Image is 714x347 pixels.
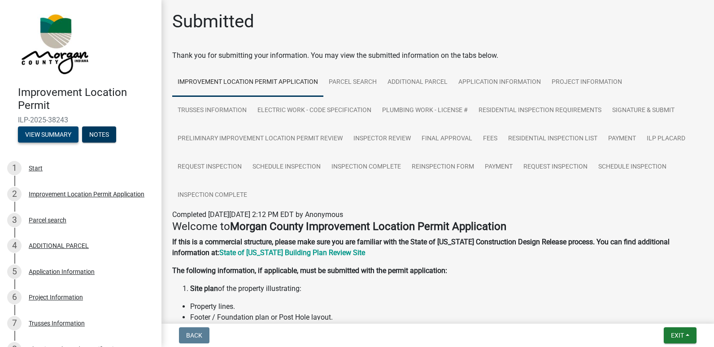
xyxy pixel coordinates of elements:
a: ILP Placard [641,125,691,153]
span: ILP-2025-38243 [18,116,144,124]
div: 6 [7,290,22,304]
div: 5 [7,265,22,279]
div: 4 [7,239,22,253]
div: 1 [7,161,22,175]
a: Payment [479,153,518,182]
strong: The following information, if applicable, must be submitted with the permit application: [172,266,447,275]
a: Inspection Complete [172,181,253,210]
a: Fees [478,125,503,153]
a: Request Inspection [518,153,593,182]
div: Start [29,165,43,171]
a: Trusses Information [172,96,252,125]
a: Parcel search [323,68,382,97]
a: Final Approval [416,125,478,153]
strong: Morgan County Improvement Location Permit Application [230,220,506,233]
a: Signature & Submit [607,96,680,125]
a: Residential Inspection Requirements [473,96,607,125]
div: Parcel search [29,217,66,223]
strong: If this is a commercial structure, please make sure you are familiar with the State of [US_STATE]... [172,238,670,257]
img: Morgan County, Indiana [18,9,90,77]
div: ADDITIONAL PARCEL [29,243,89,249]
a: Payment [603,125,641,153]
button: Back [179,327,209,343]
div: Project Information [29,294,83,300]
button: View Summary [18,126,78,143]
a: Electric Work - Code Specification [252,96,377,125]
h1: Submitted [172,11,254,32]
a: Improvement Location Permit Application [172,68,323,97]
button: Notes [82,126,116,143]
div: 3 [7,213,22,227]
a: ADDITIONAL PARCEL [382,68,453,97]
a: Application Information [453,68,546,97]
span: Exit [671,332,684,339]
div: Application Information [29,269,95,275]
span: Back [186,332,202,339]
a: Plumbing Work - License # [377,96,473,125]
a: Inspector Review [348,125,416,153]
div: Trusses Information [29,320,85,326]
strong: Site plan [190,284,218,293]
li: of the property illustrating: [190,283,703,294]
a: Request Inspection [172,153,247,182]
div: 7 [7,316,22,330]
wm-modal-confirm: Summary [18,131,78,139]
div: 2 [7,187,22,201]
a: Project Information [546,68,627,97]
h4: Welcome to [172,220,703,233]
a: Inspection Complete [326,153,406,182]
button: Exit [664,327,697,343]
a: Residential Inspection List [503,125,603,153]
a: Schedule Inspection [593,153,672,182]
a: Schedule Inspection [247,153,326,182]
span: Completed [DATE][DATE] 2:12 PM EDT by Anonymous [172,210,343,219]
li: Footer / Foundation plan or Post Hole layout. [190,312,703,323]
a: State of [US_STATE] Building Plan Review Site [219,248,365,257]
div: Improvement Location Permit Application [29,191,144,197]
a: Preliminary Improvement Location Permit Review [172,125,348,153]
li: Property lines. [190,301,703,312]
div: Thank you for submitting your information. You may view the submitted information on the tabs below. [172,50,703,61]
h4: Improvement Location Permit [18,86,154,112]
wm-modal-confirm: Notes [82,131,116,139]
a: Reinspection Form [406,153,479,182]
